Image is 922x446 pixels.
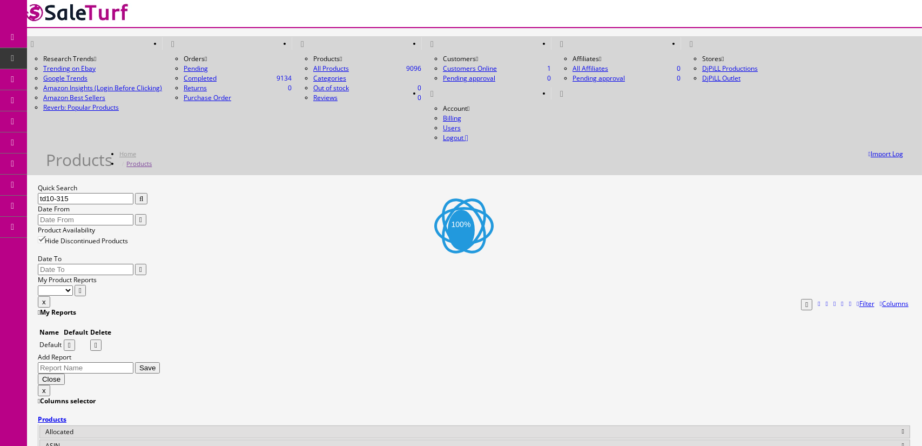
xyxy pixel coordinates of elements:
[880,299,908,309] a: Columns
[38,214,133,225] input: Date From
[43,74,162,83] a: Google Trends
[63,327,89,338] td: Default
[443,123,461,132] a: Users
[184,83,207,92] a: 0Returns
[677,74,681,83] span: 0
[443,54,551,64] li: Customers
[443,114,461,123] a: Billing
[677,64,681,74] span: 0
[39,425,910,438] div: Allocated
[313,54,421,64] li: Products
[418,83,421,93] span: 0
[573,74,625,83] a: 0Pending approval
[573,64,608,73] a: 0All Affiliates
[184,64,292,74] a: Pending
[38,275,97,284] label: My Product Reports
[547,64,551,74] span: 1
[38,352,71,362] label: Add Report
[46,155,112,165] h1: Products
[119,150,136,158] a: Home
[443,133,463,142] span: Logout
[443,104,551,114] li: Account
[90,327,112,338] td: Delete
[443,64,497,73] a: 1Customers Online
[288,83,292,93] span: 0
[551,87,572,99] a: HELP
[702,54,810,64] li: Stores
[39,327,62,338] td: Name
[135,362,160,374] button: Save
[38,204,70,214] label: Date From
[443,74,495,83] a: 0Pending approval
[38,193,133,204] input: Search
[38,385,50,396] button: x
[38,415,66,424] strong: Products
[38,362,133,374] input: Report Name
[38,308,911,317] h4: My Reports
[38,183,77,192] label: Quick Search
[443,133,468,142] a: Logout
[313,93,338,102] a: 0Reviews
[39,339,62,351] td: Default
[38,396,911,406] h4: Columns selector
[547,74,551,83] span: 0
[277,74,292,83] span: 9134
[43,103,162,112] a: Reverb: Popular Products
[38,236,128,245] label: Hide Discontinued Products
[184,54,292,64] li: Orders
[43,83,162,93] a: Amazon Insights (Login Before Clicking)
[38,296,50,308] button: x
[126,159,152,168] a: Products
[184,93,231,102] a: Purchase Order
[43,64,162,74] a: Trending on Ebay
[38,264,133,275] input: Date To
[38,236,45,243] input: Hide Discontinued Products
[406,64,421,74] span: 9096
[38,225,95,235] label: Product Availability
[869,149,903,158] a: Import Log
[702,64,758,73] a: DjPiLL Productions
[38,374,65,385] button: Close
[184,74,217,83] a: 9134Completed
[418,93,421,103] span: 0
[43,54,162,64] li: Research Trends
[43,93,162,103] a: Amazon Best Sellers
[313,83,349,92] a: 0Out of stock
[702,74,741,83] a: DjPiLL Outlet
[857,299,874,309] a: Filter
[38,254,62,263] label: Date To
[313,74,346,83] a: Categories
[573,54,681,64] li: Affiliates
[313,64,349,73] a: 9096All Products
